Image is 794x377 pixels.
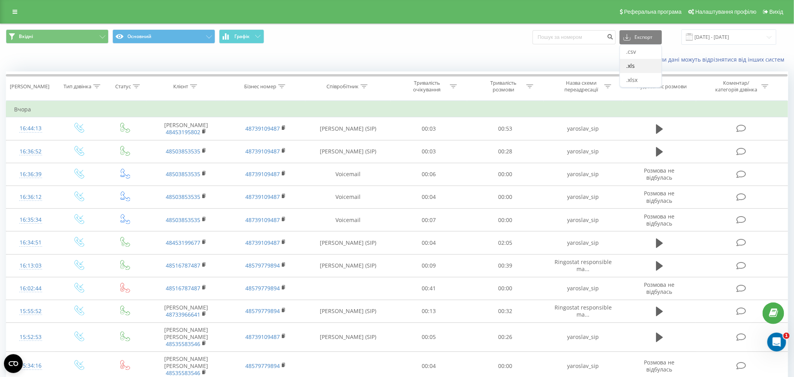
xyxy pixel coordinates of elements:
[467,117,544,140] td: 00:53
[391,163,467,186] td: 00:06
[467,140,544,163] td: 00:28
[391,231,467,254] td: 00:04
[6,102,788,117] td: Вчора
[391,254,467,277] td: 00:09
[644,167,675,181] span: Розмова не відбулась
[115,83,131,90] div: Статус
[406,80,448,93] div: Тривалість очікування
[14,121,47,136] div: 16:44:13
[467,231,544,254] td: 02:05
[544,163,623,186] td: yaroslav_sip
[544,186,623,208] td: yaroslav_sip
[244,83,276,90] div: Бізнес номер
[245,125,280,132] a: 48739109487
[245,262,280,269] a: 48579779894
[245,148,280,155] a: 48739109487
[305,186,391,208] td: Voicemail
[544,277,623,300] td: yaroslav_sip
[544,231,623,254] td: yaroslav_sip
[555,304,612,318] span: Ringostat responsible ma...
[166,193,200,200] a: 48503853535
[305,117,391,140] td: [PERSON_NAME] (SIP)
[14,144,47,159] div: 16:36:52
[245,307,280,315] a: 48579779894
[770,9,783,15] span: Вихід
[695,9,756,15] span: Налаштування профілю
[234,34,250,39] span: Графік
[147,323,226,352] td: [PERSON_NAME] [PERSON_NAME]
[626,62,635,69] span: .xls
[644,281,675,295] span: Розмова не відбулась
[305,140,391,163] td: [PERSON_NAME] (SIP)
[533,30,616,44] input: Пошук за номером
[4,354,23,373] button: Open CMP widget
[714,80,760,93] div: Коментар/категорія дзвінка
[112,29,215,44] button: Основний
[305,163,391,186] td: Voicemail
[147,300,226,322] td: [PERSON_NAME]
[19,33,33,40] span: Вхідні
[166,262,200,269] a: 48516787487
[626,48,636,55] span: .csv
[166,216,200,224] a: 48503853535
[305,254,391,277] td: [PERSON_NAME] (SIP)
[245,193,280,200] a: 48739109487
[391,300,467,322] td: 00:13
[166,284,200,292] a: 48516787487
[391,186,467,208] td: 00:04
[560,80,602,93] div: Назва схеми переадресації
[6,29,109,44] button: Вхідні
[644,359,675,373] span: Розмова не відбулась
[624,9,682,15] span: Реферальна програма
[14,281,47,296] div: 16:02:44
[147,117,226,140] td: [PERSON_NAME]
[467,254,544,277] td: 00:39
[245,284,280,292] a: 48579779894
[482,80,524,93] div: Тривалість розмови
[544,209,623,231] td: yaroslav_sip
[305,209,391,231] td: Voicemail
[166,311,200,318] a: 48733966641
[467,300,544,322] td: 00:32
[219,29,264,44] button: Графік
[245,362,280,370] a: 48579779894
[166,340,200,348] a: 48535583546
[644,189,675,204] span: Розмова не відбулась
[467,209,544,231] td: 00:00
[166,170,200,178] a: 48503853535
[620,30,662,44] button: Експорт
[63,83,91,90] div: Тип дзвінка
[166,239,200,246] a: 48453199677
[783,333,790,339] span: 1
[467,163,544,186] td: 00:00
[544,323,623,352] td: yaroslav_sip
[245,333,280,341] a: 48739109487
[767,333,786,352] iframe: Intercom live chat
[391,117,467,140] td: 00:03
[166,369,200,377] a: 48535583546
[391,277,467,300] td: 00:41
[14,358,47,373] div: 15:34:16
[166,128,200,136] a: 48453195802
[305,231,391,254] td: [PERSON_NAME] (SIP)
[245,239,280,246] a: 48739109487
[544,140,623,163] td: yaroslav_sip
[467,186,544,208] td: 00:00
[10,83,49,90] div: [PERSON_NAME]
[14,212,47,228] div: 16:35:34
[173,83,188,90] div: Клієнт
[555,258,612,273] span: Ringostat responsible ma...
[644,213,675,227] span: Розмова не відбулась
[14,167,47,182] div: 16:36:39
[245,170,280,178] a: 48739109487
[14,330,47,345] div: 15:52:53
[14,304,47,319] div: 15:55:52
[653,56,788,63] a: Коли дані можуть відрізнятися вiд інших систем
[544,117,623,140] td: yaroslav_sip
[391,140,467,163] td: 00:03
[245,216,280,224] a: 48739109487
[14,258,47,273] div: 16:13:03
[626,76,638,84] span: .xlsx
[391,209,467,231] td: 00:07
[305,323,391,352] td: [PERSON_NAME] (SIP)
